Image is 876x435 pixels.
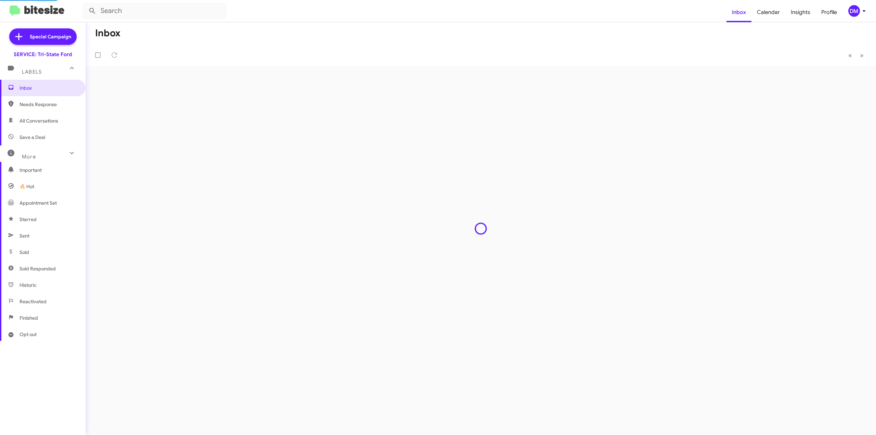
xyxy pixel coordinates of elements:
[20,117,58,124] span: All Conversations
[20,85,78,91] span: Inbox
[20,298,47,305] span: Reactivated
[20,249,29,256] span: Sold
[20,265,56,272] span: Sold Responded
[20,282,37,289] span: Historic
[842,5,868,17] button: DM
[20,232,29,239] span: Sent
[83,3,227,19] input: Search
[844,48,856,62] button: Previous
[816,2,842,22] a: Profile
[20,134,45,141] span: Save a Deal
[20,315,38,321] span: Finished
[20,216,37,223] span: Starred
[30,33,71,40] span: Special Campaign
[20,101,78,108] span: Needs Response
[22,154,36,160] span: More
[860,51,864,60] span: »
[14,51,72,58] div: SERVICE: Tri-State Ford
[848,5,860,17] div: DM
[9,28,77,45] a: Special Campaign
[726,2,751,22] a: Inbox
[845,48,868,62] nav: Page navigation example
[20,183,34,190] span: 🔥 Hot
[95,28,120,39] h1: Inbox
[785,2,816,22] a: Insights
[20,200,57,206] span: Appointment Set
[751,2,785,22] a: Calendar
[856,48,868,62] button: Next
[20,167,78,174] span: Important
[20,331,37,338] span: Opt out
[848,51,852,60] span: «
[22,69,42,75] span: Labels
